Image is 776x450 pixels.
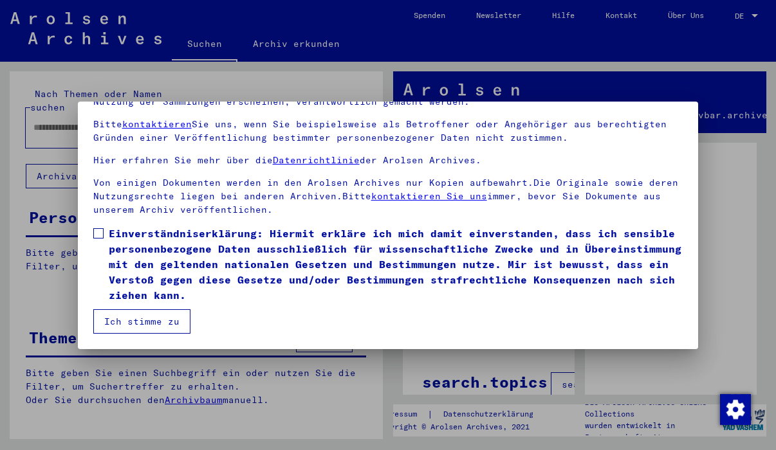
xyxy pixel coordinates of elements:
img: Zustimmung ändern [720,394,751,425]
p: Von einigen Dokumenten werden in den Arolsen Archives nur Kopien aufbewahrt.Die Originale sowie d... [93,176,683,217]
a: kontaktieren Sie uns [371,190,487,202]
p: Bitte Sie uns, wenn Sie beispielsweise als Betroffener oder Angehöriger aus berechtigten Gründen ... [93,118,683,145]
button: Ich stimme zu [93,309,190,334]
a: kontaktieren [122,118,192,130]
span: Einverständniserklärung: Hiermit erkläre ich mich damit einverstanden, dass ich sensible personen... [109,226,683,303]
a: Datenrichtlinie [273,154,360,166]
p: Hier erfahren Sie mehr über die der Arolsen Archives. [93,154,683,167]
div: Zustimmung ändern [719,393,750,424]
